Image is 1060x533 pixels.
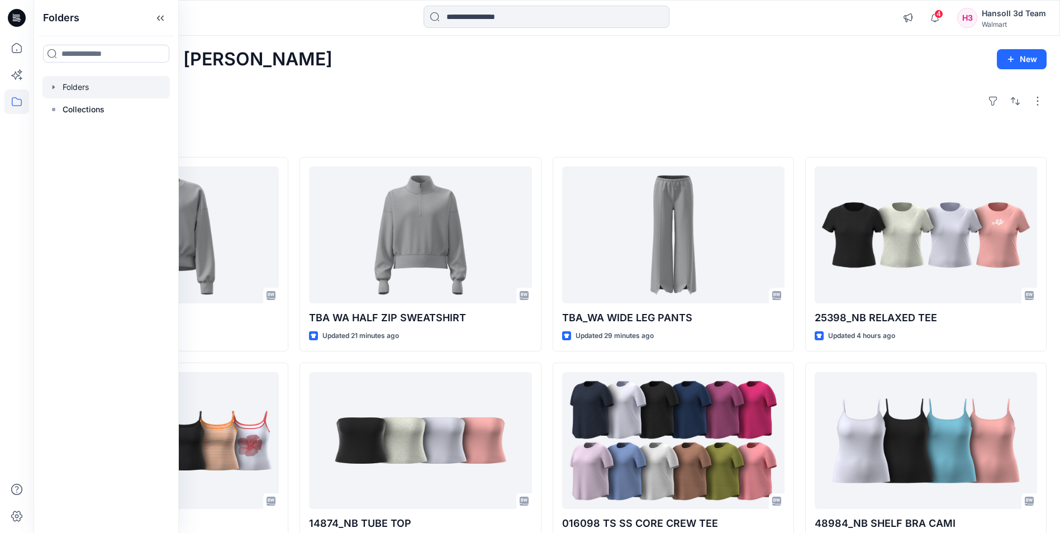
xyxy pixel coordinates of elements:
[47,132,1047,146] h4: Styles
[562,516,785,531] p: 016098 TS SS CORE CREW TEE
[47,49,332,70] h2: Welcome back, [PERSON_NAME]
[576,330,654,342] p: Updated 29 minutes ago
[828,330,895,342] p: Updated 4 hours ago
[982,7,1046,20] div: Hansoll 3d Team
[309,310,531,326] p: TBA WA HALF ZIP SWEATSHIRT
[957,8,977,28] div: H3
[309,166,531,303] a: TBA WA HALF ZIP SWEATSHIRT
[562,166,785,303] a: TBA_WA WIDE LEG PANTS
[562,372,785,509] a: 016098 TS SS CORE CREW TEE
[63,103,104,116] p: Collections
[562,310,785,326] p: TBA_WA WIDE LEG PANTS
[815,516,1037,531] p: 48984_NB SHELF BRA CAMI
[322,330,399,342] p: Updated 21 minutes ago
[309,516,531,531] p: 14874_NB TUBE TOP
[997,49,1047,69] button: New
[982,20,1046,28] div: Walmart
[934,9,943,18] span: 4
[815,372,1037,509] a: 48984_NB SHELF BRA CAMI
[815,166,1037,303] a: 25398_NB RELAXED TEE
[815,310,1037,326] p: 25398_NB RELAXED TEE
[309,372,531,509] a: 14874_NB TUBE TOP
